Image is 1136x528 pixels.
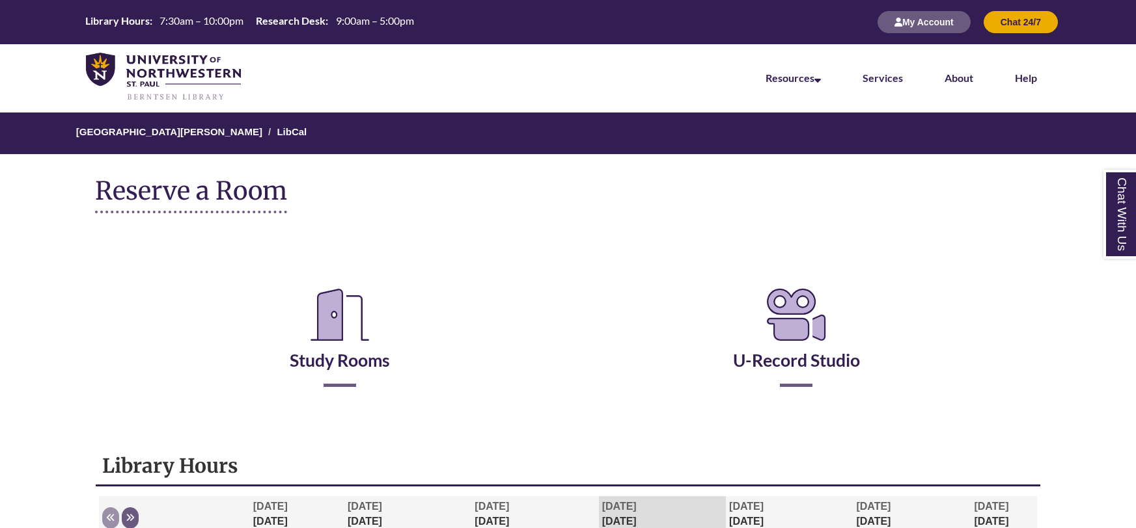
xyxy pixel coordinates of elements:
[95,246,1041,425] div: Reserve a Room
[863,72,903,84] a: Services
[277,126,307,137] a: LibCal
[159,14,243,27] span: 7:30am – 10:00pm
[974,501,1008,512] span: [DATE]
[80,14,419,31] a: Hours Today
[80,14,419,29] table: Hours Today
[95,112,1041,154] nav: Breadcrumb
[856,501,891,512] span: [DATE]
[348,501,382,512] span: [DATE]
[945,72,973,84] a: About
[251,14,330,28] th: Research Desk:
[475,501,509,512] span: [DATE]
[290,317,390,371] a: Study Rooms
[602,501,637,512] span: [DATE]
[102,453,1034,478] h1: Library Hours
[1015,72,1037,84] a: Help
[766,72,821,84] a: Resources
[729,501,764,512] span: [DATE]
[336,14,414,27] span: 9:00am – 5:00pm
[878,16,971,27] a: My Account
[733,317,860,371] a: U-Record Studio
[86,53,241,101] img: UNWSP Library Logo
[984,11,1058,33] button: Chat 24/7
[76,126,262,137] a: [GEOGRAPHIC_DATA][PERSON_NAME]
[878,11,971,33] button: My Account
[984,16,1058,27] a: Chat 24/7
[80,14,154,28] th: Library Hours:
[95,177,287,213] h1: Reserve a Room
[253,501,288,512] span: [DATE]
